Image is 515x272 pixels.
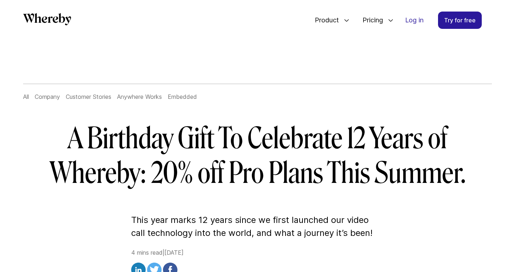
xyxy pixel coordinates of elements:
[35,93,60,100] a: Company
[23,13,71,25] svg: Whereby
[168,93,197,100] a: Embedded
[50,121,466,190] h1: A Birthday Gift To Celebrate 12 Years of Whereby: 20% off Pro Plans This Summer.
[438,12,482,29] a: Try for free
[308,8,341,32] span: Product
[355,8,385,32] span: Pricing
[66,93,111,100] a: Customer Stories
[23,93,29,100] a: All
[399,12,429,28] a: Log in
[23,13,71,28] a: Whereby
[117,93,162,100] a: Anywhere Works
[131,214,384,240] p: This year marks 12 years since we first launched our video call technology into the world, and wh...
